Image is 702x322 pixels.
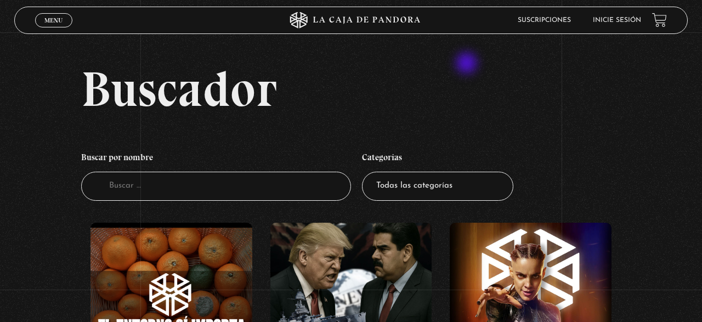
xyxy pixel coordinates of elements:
[518,17,571,24] a: Suscripciones
[44,17,63,24] span: Menu
[41,26,67,34] span: Cerrar
[362,146,513,172] h4: Categorías
[81,64,688,114] h2: Buscador
[652,13,667,27] a: View your shopping cart
[593,17,641,24] a: Inicie sesión
[81,146,351,172] h4: Buscar por nombre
